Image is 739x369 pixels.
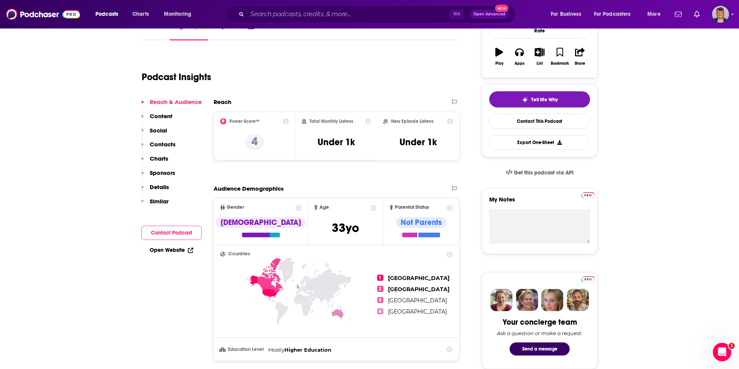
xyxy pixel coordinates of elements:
h2: Power Score™ [229,119,259,124]
h2: Audience Demographics [214,185,284,192]
p: Charts [150,155,168,162]
span: ⌘ K [450,9,464,19]
div: Not Parents [396,217,446,228]
button: Send a message [510,342,570,356]
span: Podcasts [95,9,118,20]
button: List [530,43,550,70]
p: Contacts [150,141,176,148]
button: Open AdvancedNew [470,10,509,19]
h3: Under 1k [400,136,437,148]
span: 2 [377,286,383,292]
h3: Under 1k [318,136,355,148]
span: New [495,5,509,12]
button: Contact Podcast [141,226,202,240]
h2: Total Monthly Listens [309,119,353,124]
a: Charts [127,8,154,20]
span: 1 [377,275,383,281]
a: Open Website [150,247,193,253]
a: Pro website [581,275,595,282]
button: open menu [545,8,591,20]
button: Content [141,112,172,127]
a: Reviews [265,23,288,40]
div: Ask a question or make a request. [497,330,582,336]
a: InsightsPodchaser Pro [170,23,208,40]
img: Podchaser - Follow, Share and Rate Podcasts [6,7,80,22]
h2: Reach [214,98,231,106]
button: Social [141,127,167,141]
button: Sponsors [141,169,175,183]
button: Show profile menu [712,6,729,23]
div: Apps [515,61,525,66]
button: open menu [90,8,128,20]
img: User Profile [712,6,729,23]
button: Contacts [141,141,176,155]
span: Gender [227,205,244,210]
iframe: Intercom live chat [713,343,731,361]
span: Mostly [268,347,284,353]
div: List [537,61,543,66]
span: Monitoring [164,9,191,20]
span: Tell Me Why [531,97,558,103]
h2: New Episode Listens [391,119,433,124]
a: Show notifications dropdown [672,8,685,21]
p: 4 [245,134,264,150]
span: Charts [132,9,149,20]
div: [DEMOGRAPHIC_DATA] [216,217,306,228]
button: Details [141,183,169,198]
div: Play [495,61,503,66]
img: Sydney Profile [490,289,513,311]
span: Countries [228,252,250,257]
span: Parental Status [395,205,429,210]
h3: Education Level [220,347,265,352]
button: Play [489,43,509,70]
a: Lists [329,23,341,40]
button: Charts [141,155,168,169]
span: [GEOGRAPHIC_DATA] [388,308,447,315]
p: Content [150,112,172,120]
button: Bookmark [550,43,570,70]
p: Similar [150,198,169,205]
input: Search podcasts, credits, & more... [247,8,450,20]
img: tell me why sparkle [522,97,528,103]
span: More [647,9,660,20]
button: Similar [141,198,169,212]
span: Open Advanced [473,12,505,16]
span: 3 [377,297,383,303]
img: Jules Profile [541,289,563,311]
span: [GEOGRAPHIC_DATA] [388,297,447,304]
span: For Podcasters [594,9,631,20]
span: For Business [551,9,581,20]
button: Share [570,43,590,70]
p: Reach & Audience [150,98,202,106]
div: Your concierge team [503,317,577,327]
div: Share [575,61,585,66]
div: Rate [489,23,590,39]
img: Podchaser Pro [581,192,595,198]
img: Podchaser Pro [581,276,595,282]
button: open menu [589,8,642,20]
a: Credits [298,23,318,40]
span: 33 yo [332,220,359,235]
span: 4 [377,308,383,314]
div: Bookmark [551,61,569,66]
img: Jon Profile [567,289,589,311]
a: Get this podcast via API [500,163,580,182]
a: Episodes55 [219,23,254,40]
p: Social [150,127,167,134]
p: Sponsors [150,169,175,176]
img: Barbara Profile [516,289,538,311]
p: Details [150,183,169,191]
span: Age [319,205,329,210]
a: About [142,23,159,40]
div: Search podcasts, credits, & more... [233,5,523,23]
a: Similar [351,23,370,40]
span: Get this podcast via API [514,169,573,176]
span: Higher Education [284,347,331,353]
button: Apps [509,43,529,70]
span: Logged in as AndyShane [712,6,729,23]
button: open menu [159,8,201,20]
span: [GEOGRAPHIC_DATA] [388,275,450,282]
a: Pro website [581,191,595,198]
button: Export One-Sheet [489,135,590,150]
